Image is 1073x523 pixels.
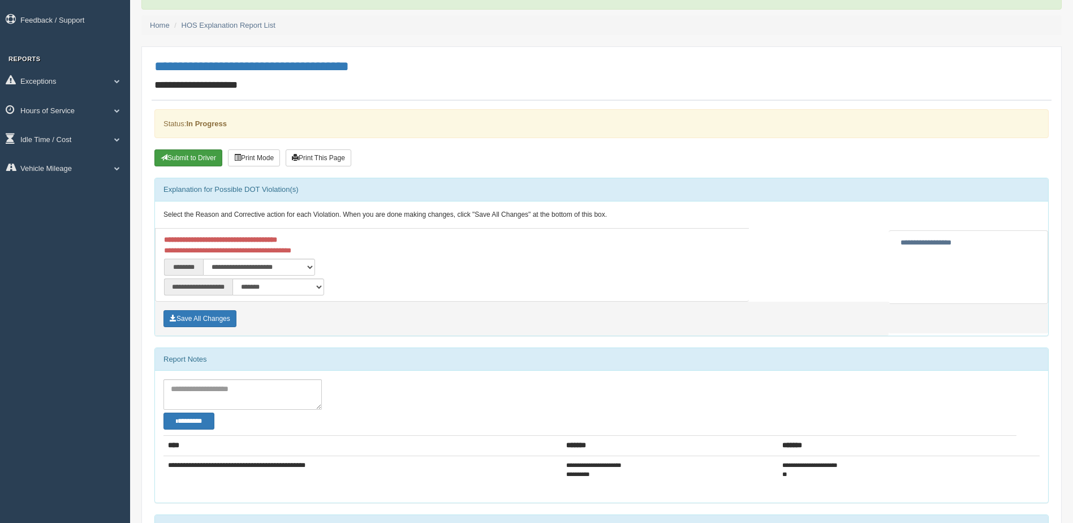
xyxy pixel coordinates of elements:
button: Print This Page [286,149,351,166]
a: Home [150,21,170,29]
div: Report Notes [155,348,1048,371]
button: Print Mode [228,149,280,166]
button: Submit To Driver [154,149,222,166]
div: Explanation for Possible DOT Violation(s) [155,178,1048,201]
a: HOS Explanation Report List [182,21,275,29]
strong: In Progress [186,119,227,128]
div: Select the Reason and Corrective action for each Violation. When you are done making changes, cli... [155,202,1048,229]
button: Change Filter Options [163,413,214,430]
div: Status: [154,109,1049,138]
button: Save [163,310,236,327]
